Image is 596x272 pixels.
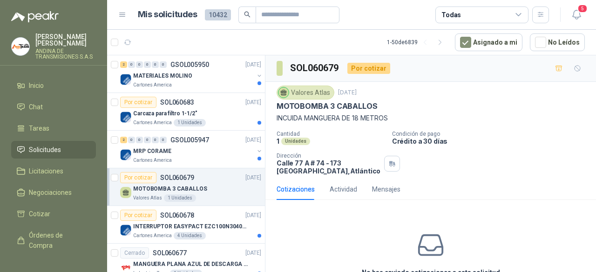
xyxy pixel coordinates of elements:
[133,185,207,193] p: MOTOBOMBA 3 CABALLOS
[277,159,380,175] p: Calle 77 A # 74 - 173 [GEOGRAPHIC_DATA] , Atlántico
[174,232,206,239] div: 4 Unidades
[107,168,265,206] a: Por cotizarSOL060679[DATE] MOTOBOMBA 3 CABALLOSValores Atlas1 Unidades
[133,194,162,202] p: Valores Atlas
[245,136,261,145] p: [DATE]
[133,119,172,126] p: Cartones America
[170,61,209,68] p: GSOL005950
[120,74,131,85] img: Company Logo
[133,260,249,269] p: MANGUERA PLANA AZUL DE DESCARGA 60 PSI X 20 METROS CON UNION DE 6” MAS ABRAZADERAS METALICAS DE 6”
[133,81,172,89] p: Cartones America
[11,184,96,201] a: Negociaciones
[120,134,263,164] a: 2 0 0 0 0 0 GSOL005947[DATE] Company LogoMRP CORAMECartones America
[29,166,63,176] span: Licitaciones
[281,138,310,145] div: Unidades
[244,11,251,18] span: search
[290,61,340,75] h3: SOL060679
[11,205,96,223] a: Cotizar
[133,232,172,239] p: Cartones America
[133,72,192,80] p: MATERIALES MOLINO
[133,109,197,118] p: Carcaza para filtro 1-1/2"
[387,35,447,50] div: 1 - 50 de 6839
[277,113,585,123] p: INCUIDA MANGUERA DE 18 METROS
[138,8,197,21] h1: Mis solicitudes
[128,61,135,68] div: 0
[120,59,263,89] a: 2 0 0 0 0 0 GSOL005950[DATE] Company LogoMATERIALES MOLINOCartones America
[170,137,209,143] p: GSOL005947
[35,33,96,46] p: [PERSON_NAME] [PERSON_NAME]
[153,250,187,256] p: SOL060677
[372,184,400,194] div: Mensajes
[133,157,172,164] p: Cartones America
[245,173,261,182] p: [DATE]
[245,211,261,220] p: [DATE]
[392,131,592,137] p: Condición de pago
[245,60,261,69] p: [DATE]
[29,209,50,219] span: Cotizar
[530,33,585,51] button: No Leídos
[11,119,96,137] a: Tareas
[29,230,87,251] span: Órdenes de Compra
[245,249,261,258] p: [DATE]
[133,147,171,156] p: MRP CORAME
[277,86,334,100] div: Valores Atlas
[120,210,156,221] div: Por cotizar
[136,137,143,143] div: 0
[11,226,96,254] a: Órdenes de Compra
[29,80,44,91] span: Inicio
[205,9,231,20] span: 10432
[277,101,377,111] p: MOTOBOMBA 3 CABALLOS
[128,137,135,143] div: 0
[174,119,206,126] div: 1 Unidades
[277,184,315,194] div: Cotizaciones
[152,61,159,68] div: 0
[120,225,131,236] img: Company Logo
[11,77,96,94] a: Inicio
[160,137,167,143] div: 0
[441,10,461,20] div: Todas
[133,222,249,231] p: INTERRUPTOR EASYPACT EZC100N3040C 40AMP 25K [PERSON_NAME]
[29,187,72,198] span: Negociaciones
[160,212,194,219] p: SOL060678
[136,61,143,68] div: 0
[120,97,156,108] div: Por cotizar
[152,137,159,143] div: 0
[455,33,522,51] button: Asignado a mi
[277,131,385,137] p: Cantidad
[245,98,261,107] p: [DATE]
[347,63,390,74] div: Por cotizar
[160,174,194,181] p: SOL060679
[160,61,167,68] div: 0
[330,184,357,194] div: Actividad
[120,112,131,123] img: Company Logo
[107,93,265,131] a: Por cotizarSOL060683[DATE] Company LogoCarcaza para filtro 1-1/2"Cartones America1 Unidades
[107,206,265,244] a: Por cotizarSOL060678[DATE] Company LogoINTERRUPTOR EASYPACT EZC100N3040C 40AMP 25K [PERSON_NAME]C...
[11,162,96,180] a: Licitaciones
[29,145,61,155] span: Solicitudes
[277,137,279,145] p: 1
[144,137,151,143] div: 0
[392,137,592,145] p: Crédito a 30 días
[577,4,588,13] span: 5
[120,149,131,160] img: Company Logo
[35,48,96,60] p: ANDINA DE TRANSMISIONES S.A.S
[120,247,149,259] div: Cerrado
[277,153,380,159] p: Dirección
[164,194,196,202] div: 1 Unidades
[144,61,151,68] div: 0
[12,38,29,55] img: Company Logo
[11,11,59,22] img: Logo peakr
[11,141,96,159] a: Solicitudes
[338,88,357,97] p: [DATE]
[11,98,96,116] a: Chat
[29,102,43,112] span: Chat
[120,172,156,183] div: Por cotizar
[29,123,49,133] span: Tareas
[568,7,585,23] button: 5
[120,137,127,143] div: 2
[160,99,194,106] p: SOL060683
[120,61,127,68] div: 2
